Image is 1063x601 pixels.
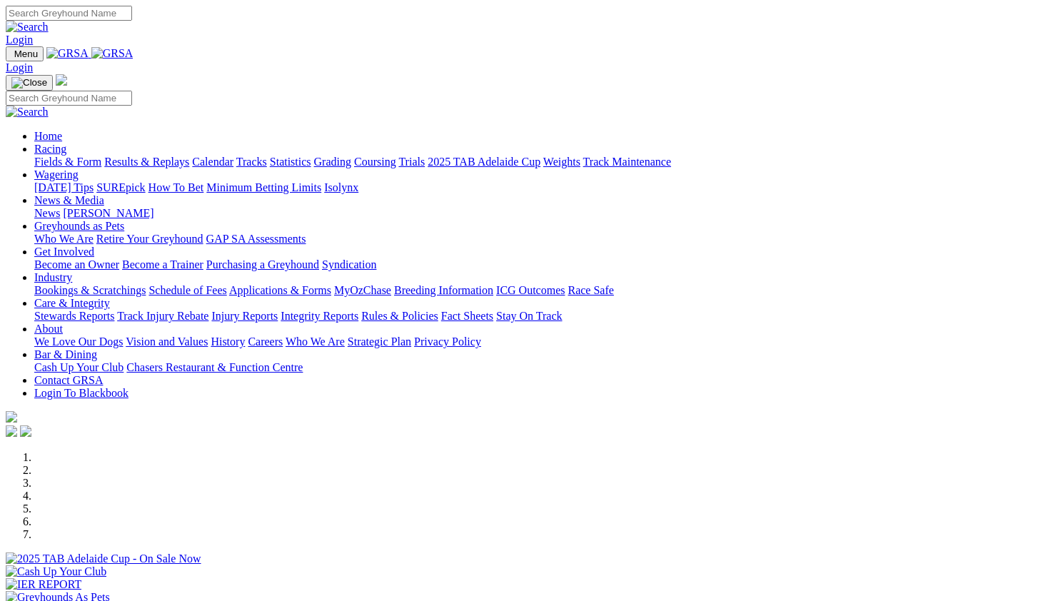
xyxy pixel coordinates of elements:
[20,425,31,437] img: twitter.svg
[34,207,60,219] a: News
[34,258,119,271] a: Become an Owner
[148,181,204,193] a: How To Bet
[6,34,33,46] a: Login
[441,310,493,322] a: Fact Sheets
[34,207,1057,220] div: News & Media
[322,258,376,271] a: Syndication
[34,156,101,168] a: Fields & Form
[583,156,671,168] a: Track Maintenance
[428,156,540,168] a: 2025 TAB Adelaide Cup
[126,335,208,348] a: Vision and Values
[117,310,208,322] a: Track Injury Rebate
[34,387,129,399] a: Login To Blackbook
[34,156,1057,168] div: Racing
[34,143,66,155] a: Racing
[192,156,233,168] a: Calendar
[496,284,565,296] a: ICG Outcomes
[34,233,94,245] a: Who We Are
[6,578,81,591] img: IER REPORT
[324,181,358,193] a: Isolynx
[34,233,1057,246] div: Greyhounds as Pets
[34,284,146,296] a: Bookings & Scratchings
[281,310,358,322] a: Integrity Reports
[96,181,145,193] a: SUREpick
[568,284,613,296] a: Race Safe
[34,374,103,386] a: Contact GRSA
[398,156,425,168] a: Trials
[34,130,62,142] a: Home
[6,6,132,21] input: Search
[34,361,124,373] a: Cash Up Your Club
[348,335,411,348] a: Strategic Plan
[96,233,203,245] a: Retire Your Greyhound
[394,284,493,296] a: Breeding Information
[122,258,203,271] a: Become a Trainer
[236,156,267,168] a: Tracks
[6,565,106,578] img: Cash Up Your Club
[206,258,319,271] a: Purchasing a Greyhound
[354,156,396,168] a: Coursing
[496,310,562,322] a: Stay On Track
[211,310,278,322] a: Injury Reports
[414,335,481,348] a: Privacy Policy
[14,49,38,59] span: Menu
[6,425,17,437] img: facebook.svg
[148,284,226,296] a: Schedule of Fees
[6,46,44,61] button: Toggle navigation
[34,361,1057,374] div: Bar & Dining
[206,181,321,193] a: Minimum Betting Limits
[6,75,53,91] button: Toggle navigation
[34,258,1057,271] div: Get Involved
[34,181,1057,194] div: Wagering
[34,335,1057,348] div: About
[34,310,114,322] a: Stewards Reports
[6,21,49,34] img: Search
[229,284,331,296] a: Applications & Forms
[56,74,67,86] img: logo-grsa-white.png
[206,233,306,245] a: GAP SA Assessments
[6,106,49,118] img: Search
[6,91,132,106] input: Search
[34,194,104,206] a: News & Media
[34,181,94,193] a: [DATE] Tips
[314,156,351,168] a: Grading
[34,271,72,283] a: Industry
[248,335,283,348] a: Careers
[34,335,123,348] a: We Love Our Dogs
[211,335,245,348] a: History
[91,47,133,60] img: GRSA
[6,411,17,423] img: logo-grsa-white.png
[6,61,33,74] a: Login
[34,246,94,258] a: Get Involved
[34,284,1057,297] div: Industry
[543,156,580,168] a: Weights
[6,552,201,565] img: 2025 TAB Adelaide Cup - On Sale Now
[11,77,47,89] img: Close
[286,335,345,348] a: Who We Are
[46,47,89,60] img: GRSA
[126,361,303,373] a: Chasers Restaurant & Function Centre
[34,168,79,181] a: Wagering
[34,348,97,360] a: Bar & Dining
[34,310,1057,323] div: Care & Integrity
[34,297,110,309] a: Care & Integrity
[34,323,63,335] a: About
[63,207,153,219] a: [PERSON_NAME]
[334,284,391,296] a: MyOzChase
[104,156,189,168] a: Results & Replays
[361,310,438,322] a: Rules & Policies
[270,156,311,168] a: Statistics
[34,220,124,232] a: Greyhounds as Pets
